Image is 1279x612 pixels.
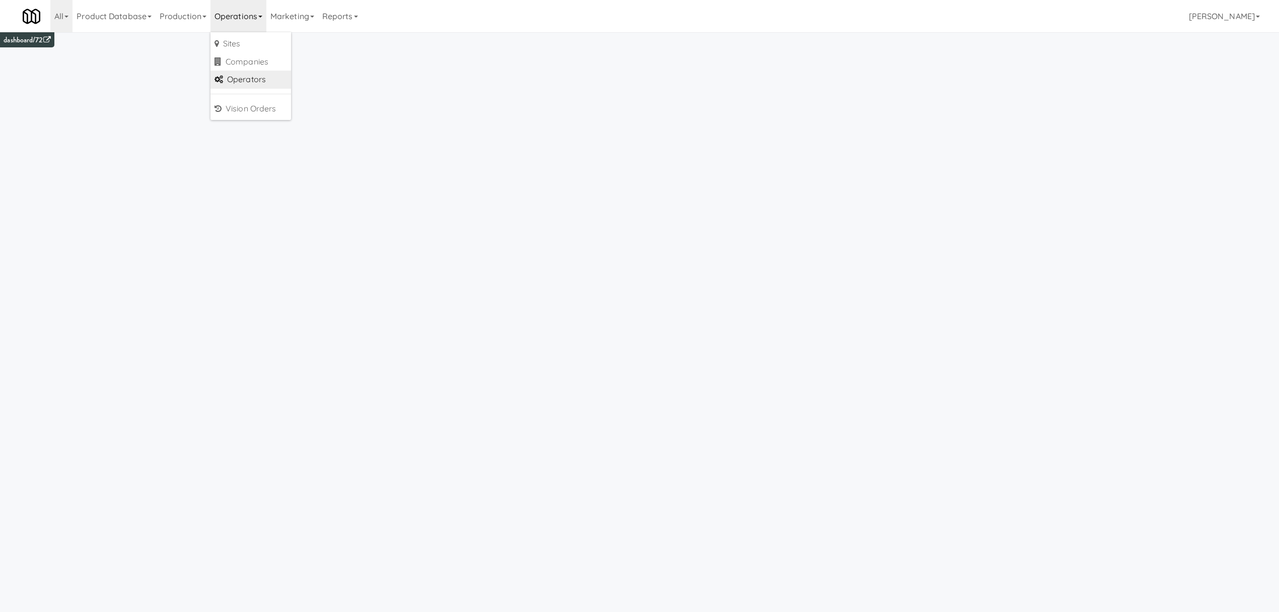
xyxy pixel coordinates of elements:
a: Sites [210,35,291,53]
a: Vision Orders [210,100,291,118]
a: Companies [210,53,291,71]
a: dashboard/72 [4,35,50,45]
img: Micromart [23,8,40,25]
a: Operators [210,71,291,89]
